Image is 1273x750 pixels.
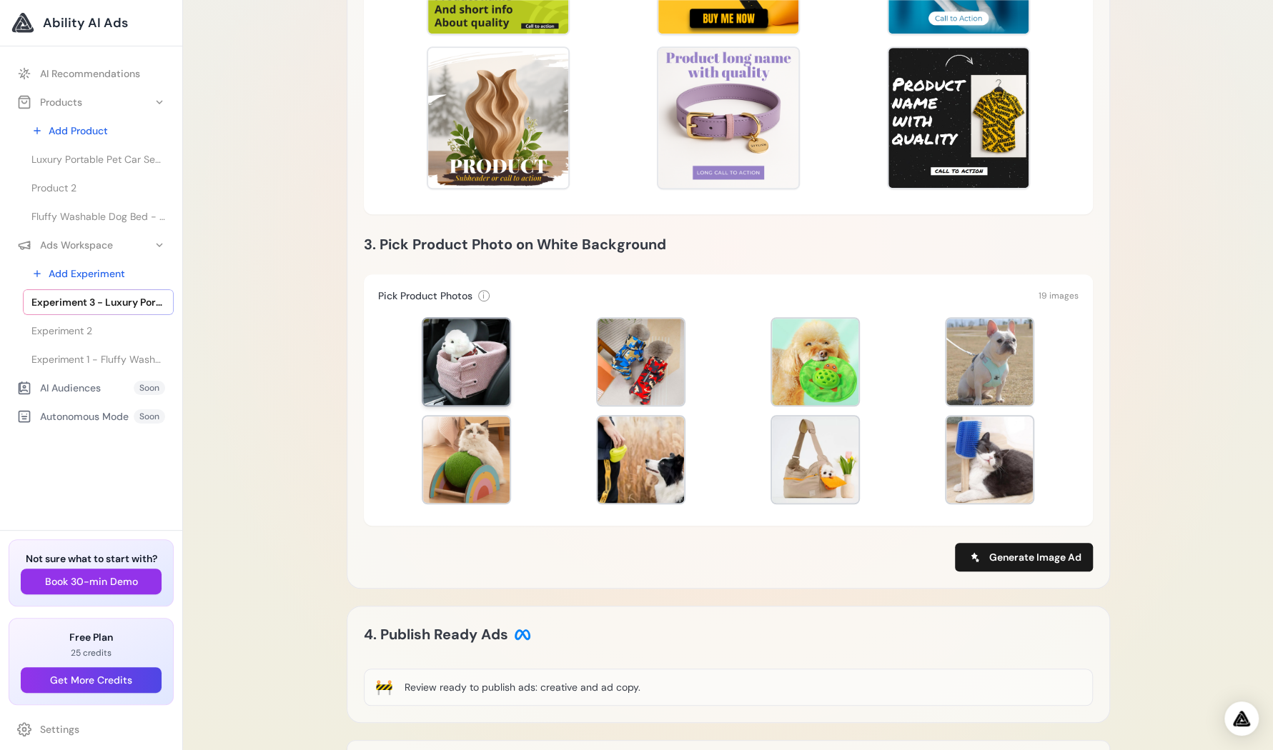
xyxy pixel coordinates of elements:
div: 🚧 [375,677,393,697]
div: Open Intercom Messenger [1224,701,1259,736]
span: Experiment 2 [31,324,92,338]
button: Ads Workspace [9,232,174,258]
h3: Not sure what to start with? [21,551,162,566]
div: AI Audiences [17,381,101,395]
h3: Free Plan [21,630,162,644]
a: Experiment 1 - Fluffy Washable Dog Bed - Cozy Cushion for Small to Medium Dogs and Cats [23,346,174,372]
a: Luxury Portable Pet Car Seat - Washable Safety Travel Bed for Small Dogs & Cats [23,146,174,172]
a: Settings [9,716,174,742]
a: Add Product [23,118,174,144]
span: i [482,290,485,301]
span: 19 images [1039,290,1079,301]
a: Experiment 3 - Luxury Portable Pet Car Seat - Washable Safety Travel Bed for Small Dogs & Cats [23,289,174,315]
a: AI Recommendations [9,61,174,86]
p: 25 credits [21,647,162,659]
h2: 3. Pick Product Photo on White Background [364,233,1093,256]
div: Ads Workspace [17,238,113,252]
button: Get More Credits [21,667,162,693]
button: Book 30-min Demo [21,569,162,594]
div: Review ready to publish ads: creative and ad copy. [405,680,640,694]
button: Generate Image Ad [955,543,1093,571]
h3: Pick Product Photos [378,289,472,303]
a: Product 2 [23,175,174,201]
span: Soon [134,409,165,424]
span: Experiment 1 - Fluffy Washable Dog Bed - Cozy Cushion for Small to Medium Dogs and Cats [31,352,165,366]
h2: 4. Publish Ready Ads [364,623,531,646]
span: Experiment 3 - Luxury Portable Pet Car Seat - Washable Safety Travel Bed for Small Dogs & Cats [31,295,165,309]
a: Ability AI Ads [11,11,171,34]
span: Ability AI Ads [43,13,128,33]
a: Fluffy Washable Dog Bed - Cozy Cushion for Small to Medium Dogs and Cats [23,204,174,229]
a: Experiment 2 [23,318,174,344]
span: Luxury Portable Pet Car Seat - Washable Safety Travel Bed for Small Dogs & Cats [31,152,165,166]
img: Meta [514,626,531,643]
div: Products [17,95,82,109]
div: Autonomous Mode [17,409,129,424]
button: Products [9,89,174,115]
a: Add Experiment [23,261,174,286]
span: Product 2 [31,181,76,195]
span: Fluffy Washable Dog Bed - Cozy Cushion for Small to Medium Dogs and Cats [31,209,165,224]
span: Generate Image Ad [989,550,1081,564]
span: Soon [134,381,165,395]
